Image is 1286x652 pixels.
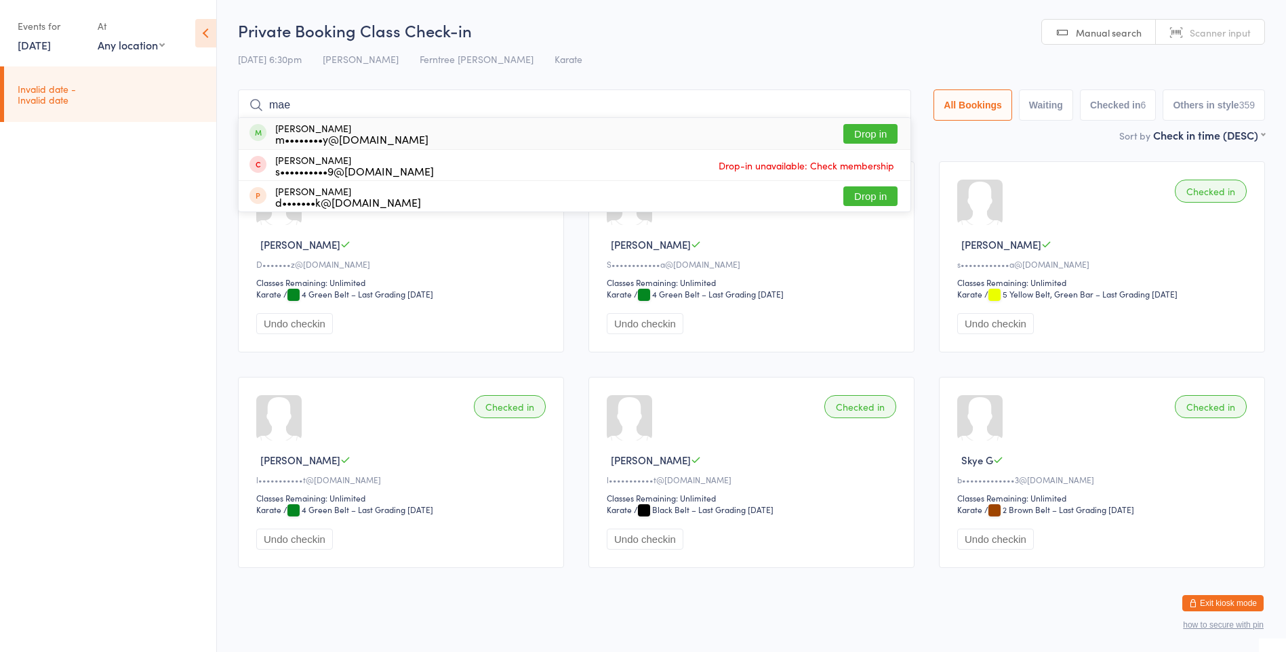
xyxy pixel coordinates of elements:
div: [PERSON_NAME] [275,186,421,207]
div: Checked in [824,395,896,418]
time: Invalid date - Invalid date [18,83,76,105]
span: [PERSON_NAME] [611,453,691,467]
div: d•••••••k@[DOMAIN_NAME] [275,197,421,207]
button: All Bookings [933,89,1012,121]
div: Karate [607,288,632,300]
span: / 4 Green Belt – Last Grading [DATE] [283,288,433,300]
div: Checked in [1175,395,1247,418]
button: Drop in [843,124,898,144]
button: Drop in [843,186,898,206]
span: [PERSON_NAME] [323,52,399,66]
span: Drop-in unavailable: Check membership [715,155,898,176]
div: Karate [957,288,982,300]
span: [PERSON_NAME] [260,237,340,251]
span: Skye G [961,453,993,467]
div: Events for [18,15,84,37]
div: [PERSON_NAME] [275,123,428,144]
div: s••••••••••••a@[DOMAIN_NAME] [957,258,1251,270]
span: / 5 Yellow Belt, Green Bar – Last Grading [DATE] [984,288,1178,300]
span: Karate [555,52,582,66]
div: 6 [1141,100,1146,110]
div: Classes Remaining: Unlimited [957,277,1251,288]
div: Classes Remaining: Unlimited [607,492,900,504]
span: / 4 Green Belt – Last Grading [DATE] [634,288,784,300]
span: / 2 Brown Belt – Last Grading [DATE] [984,504,1134,515]
div: [PERSON_NAME] [275,155,434,176]
div: l•••••••••••t@[DOMAIN_NAME] [256,474,550,485]
button: Undo checkin [256,313,333,334]
div: Checked in [1175,180,1247,203]
div: Classes Remaining: Unlimited [256,492,550,504]
a: [DATE] [18,37,51,52]
button: Undo checkin [607,313,683,334]
div: s••••••••••9@[DOMAIN_NAME] [275,165,434,176]
span: Manual search [1076,26,1142,39]
button: Waiting [1019,89,1073,121]
div: At [98,15,165,37]
h2: Private Booking Class Check-in [238,19,1265,41]
button: Undo checkin [957,529,1034,550]
span: [PERSON_NAME] [260,453,340,467]
div: Karate [256,288,281,300]
span: Ferntree [PERSON_NAME] [420,52,534,66]
button: how to secure with pin [1183,620,1264,630]
button: Others in style359 [1163,89,1265,121]
div: Any location [98,37,165,52]
span: [PERSON_NAME] [611,237,691,251]
div: 359 [1239,100,1255,110]
a: Invalid date -Invalid date [4,66,216,122]
div: Karate [256,504,281,515]
span: / Black Belt – Last Grading [DATE] [634,504,773,515]
button: Undo checkin [607,529,683,550]
button: Exit kiosk mode [1182,595,1264,611]
div: Check in time (DESC) [1153,127,1265,142]
button: Checked in6 [1080,89,1157,121]
span: [DATE] 6:30pm [238,52,302,66]
div: b•••••••••••••3@[DOMAIN_NAME] [957,474,1251,485]
div: m••••••••y@[DOMAIN_NAME] [275,134,428,144]
span: / 4 Green Belt – Last Grading [DATE] [283,504,433,515]
label: Sort by [1119,129,1150,142]
div: Checked in [474,395,546,418]
div: Classes Remaining: Unlimited [957,492,1251,504]
button: Undo checkin [256,529,333,550]
div: Classes Remaining: Unlimited [607,277,900,288]
div: l•••••••••••t@[DOMAIN_NAME] [607,474,900,485]
div: S••••••••••••a@[DOMAIN_NAME] [607,258,900,270]
button: Undo checkin [957,313,1034,334]
div: D•••••••z@[DOMAIN_NAME] [256,258,550,270]
div: Karate [607,504,632,515]
span: Scanner input [1190,26,1251,39]
span: [PERSON_NAME] [961,237,1041,251]
input: Search [238,89,911,121]
div: Karate [957,504,982,515]
div: Classes Remaining: Unlimited [256,277,550,288]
